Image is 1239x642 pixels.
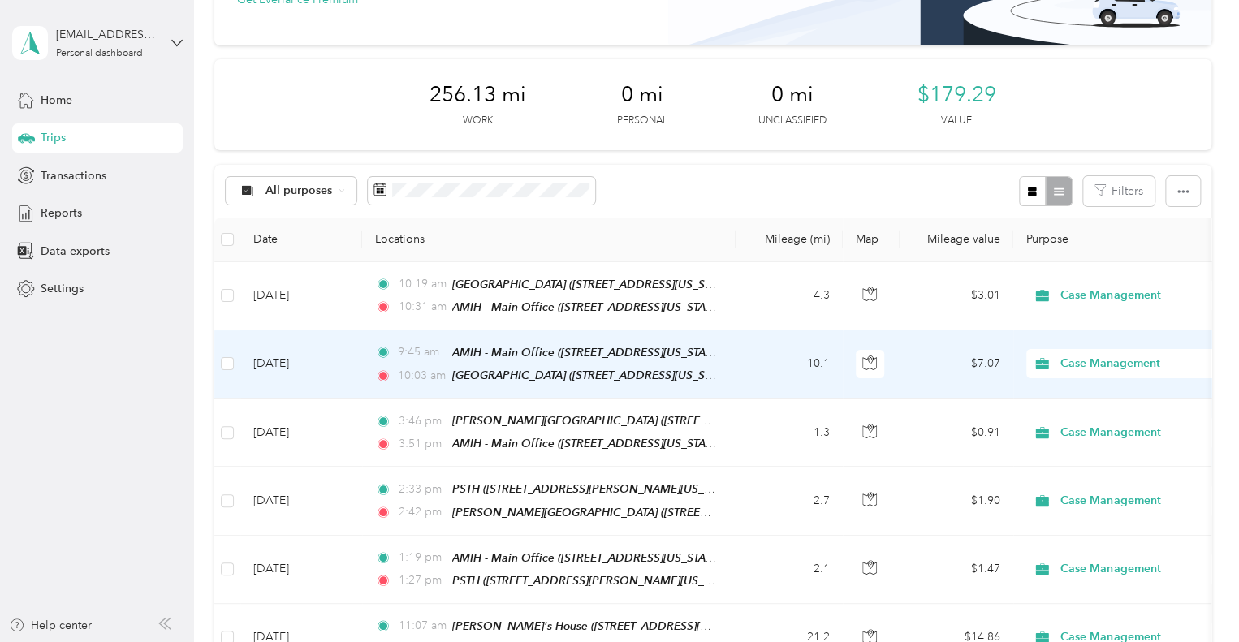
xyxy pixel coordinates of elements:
[941,114,972,128] p: Value
[736,330,843,399] td: 10.1
[240,218,362,262] th: Date
[41,243,110,260] span: Data exports
[1083,176,1155,206] button: Filters
[621,82,663,108] span: 0 mi
[398,343,444,361] span: 9:45 am
[452,300,723,314] span: AMIH - Main Office ([STREET_ADDRESS][US_STATE])
[1060,424,1209,442] span: Case Management
[736,218,843,262] th: Mileage (mi)
[41,205,82,222] span: Reports
[398,435,444,453] span: 3:51 pm
[1060,287,1209,304] span: Case Management
[900,467,1013,535] td: $1.90
[452,506,918,519] span: [PERSON_NAME][GEOGRAPHIC_DATA] ([STREET_ADDRESS][PERSON_NAME][US_STATE])
[617,114,667,128] p: Personal
[463,114,493,128] p: Work
[41,92,72,109] span: Home
[41,129,66,146] span: Trips
[398,275,444,293] span: 10:19 am
[1060,560,1209,578] span: Case Management
[56,49,143,58] div: Personal dashboard
[452,482,740,496] span: PSTH ([STREET_ADDRESS][PERSON_NAME][US_STATE])
[736,467,843,535] td: 2.7
[398,367,444,385] span: 10:03 am
[265,185,333,196] span: All purposes
[240,399,362,467] td: [DATE]
[843,218,900,262] th: Map
[900,330,1013,399] td: $7.07
[452,278,735,291] span: [GEOGRAPHIC_DATA] ([STREET_ADDRESS][US_STATE])
[900,399,1013,467] td: $0.91
[452,619,848,633] span: [PERSON_NAME]'s House ([STREET_ADDRESS][PERSON_NAME][US_STATE])
[736,399,843,467] td: 1.3
[452,551,723,565] span: AMIH - Main Office ([STREET_ADDRESS][US_STATE])
[398,571,444,589] span: 1:27 pm
[430,82,526,108] span: 256.13 mi
[41,167,106,184] span: Transactions
[398,412,444,430] span: 3:46 pm
[362,218,736,262] th: Locations
[240,536,362,604] td: [DATE]
[452,437,723,450] span: AMIH - Main Office ([STREET_ADDRESS][US_STATE])
[9,617,92,634] button: Help center
[900,536,1013,604] td: $1.47
[452,574,740,588] span: PSTH ([STREET_ADDRESS][PERSON_NAME][US_STATE])
[736,536,843,604] td: 2.1
[56,26,158,43] div: [EMAIL_ADDRESS][DOMAIN_NAME]
[398,549,444,567] span: 1:19 pm
[240,262,362,330] td: [DATE]
[398,617,444,635] span: 11:07 am
[917,82,996,108] span: $179.29
[900,262,1013,330] td: $3.01
[758,114,827,128] p: Unclassified
[736,262,843,330] td: 4.3
[41,280,84,297] span: Settings
[398,480,444,498] span: 2:33 pm
[452,414,918,428] span: [PERSON_NAME][GEOGRAPHIC_DATA] ([STREET_ADDRESS][PERSON_NAME][US_STATE])
[240,467,362,535] td: [DATE]
[398,298,444,316] span: 10:31 am
[900,218,1013,262] th: Mileage value
[1060,355,1209,373] span: Case Management
[1148,551,1239,642] iframe: Everlance-gr Chat Button Frame
[1060,492,1209,510] span: Case Management
[398,503,444,521] span: 2:42 pm
[452,346,723,360] span: AMIH - Main Office ([STREET_ADDRESS][US_STATE])
[452,368,735,382] span: [GEOGRAPHIC_DATA] ([STREET_ADDRESS][US_STATE])
[771,82,814,108] span: 0 mi
[240,330,362,399] td: [DATE]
